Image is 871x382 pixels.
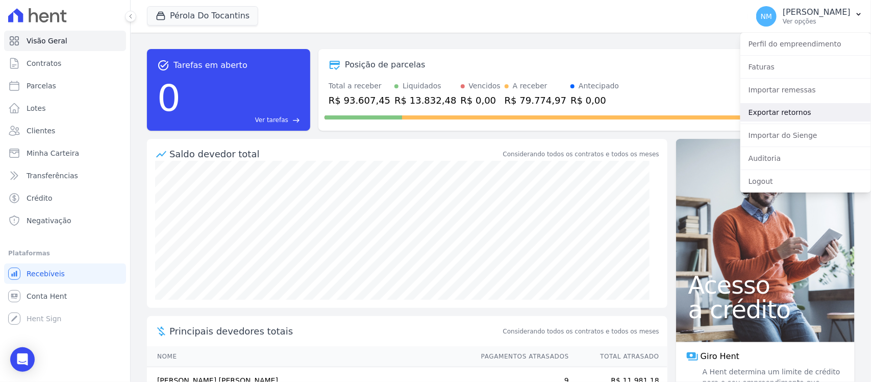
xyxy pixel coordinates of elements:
[147,346,471,367] th: Nome
[701,350,739,363] span: Giro Hent
[157,59,169,71] span: task_alt
[173,59,247,71] span: Tarefas em aberto
[27,81,56,91] span: Parcelas
[147,6,258,26] button: Pérola Do Tocantins
[740,81,871,99] a: Importar remessas
[169,147,501,161] div: Saldo devedor total
[570,93,619,107] div: R$ 0,00
[27,103,46,113] span: Lotes
[27,58,61,68] span: Contratos
[4,121,126,141] a: Clientes
[740,126,871,145] a: Importar do Sienge
[329,93,390,107] div: R$ 93.607,45
[503,150,659,159] div: Considerando todos os contratos e todos os meses
[4,98,126,118] a: Lotes
[4,165,126,186] a: Transferências
[27,126,55,136] span: Clientes
[505,93,566,107] div: R$ 79.774,97
[740,35,871,53] a: Perfil do empreendimento
[4,188,126,208] a: Crédito
[403,81,441,91] div: Liquidados
[185,115,300,125] a: Ver tarefas east
[4,286,126,306] a: Conta Hent
[4,31,126,51] a: Visão Geral
[27,171,78,181] span: Transferências
[4,143,126,163] a: Minha Carteira
[27,269,65,279] span: Recebíveis
[740,58,871,76] a: Faturas
[4,76,126,96] a: Parcelas
[4,264,126,284] a: Recebíveis
[761,13,773,20] span: NM
[27,216,71,226] span: Negativação
[579,81,619,91] div: Antecipado
[27,36,67,46] span: Visão Geral
[292,116,300,124] span: east
[169,324,501,338] span: Principais devedores totais
[27,193,53,203] span: Crédito
[8,247,122,259] div: Plataformas
[4,210,126,231] a: Negativação
[255,115,288,125] span: Ver tarefas
[394,93,456,107] div: R$ 13.832,48
[569,346,667,367] th: Total Atrasado
[740,172,871,190] a: Logout
[4,53,126,74] a: Contratos
[157,71,181,125] div: 0
[10,347,35,372] div: Open Intercom Messenger
[461,93,501,107] div: R$ 0,00
[783,17,851,26] p: Ver opções
[748,2,871,31] button: NM [PERSON_NAME] Ver opções
[469,81,501,91] div: Vencidos
[345,59,426,71] div: Posição de parcelas
[329,81,390,91] div: Total a receber
[513,81,548,91] div: A receber
[27,291,67,301] span: Conta Hent
[688,297,842,322] span: a crédito
[471,346,569,367] th: Pagamentos Atrasados
[740,149,871,168] a: Auditoria
[503,327,659,336] span: Considerando todos os contratos e todos os meses
[783,7,851,17] p: [PERSON_NAME]
[740,103,871,122] a: Exportar retornos
[688,273,842,297] span: Acesso
[27,148,79,158] span: Minha Carteira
